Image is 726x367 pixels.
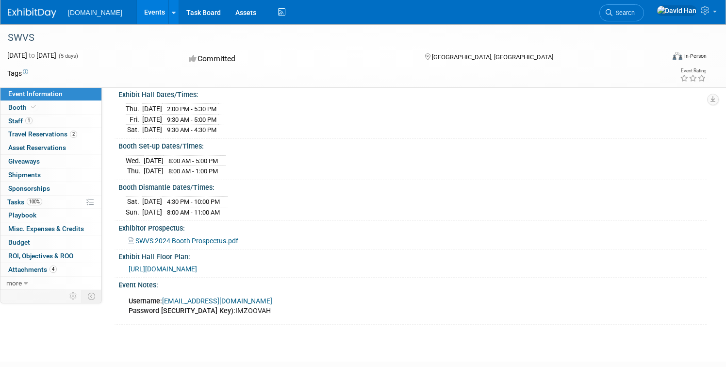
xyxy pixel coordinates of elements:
[167,209,220,216] span: 8:00 AM - 11:00 AM
[8,130,77,138] span: Travel Reservations
[25,117,33,124] span: 1
[599,4,644,21] a: Search
[126,125,142,135] td: Sat.
[129,237,238,245] a: SWVS 2024 Booth Prospectus.pdf
[27,51,36,59] span: to
[58,53,78,59] span: (5 days)
[7,68,28,78] td: Tags
[70,131,77,138] span: 2
[168,167,218,175] span: 8:00 AM - 1:00 PM
[684,52,707,60] div: In-Person
[118,87,707,100] div: Exhibit Hall Dates/Times:
[142,197,162,207] td: [DATE]
[118,250,707,262] div: Exhibit Hall Floor Plan:
[0,101,101,114] a: Booth
[8,184,50,192] span: Sponsorships
[8,171,41,179] span: Shipments
[126,104,142,115] td: Thu.
[118,221,707,233] div: Exhibitor Prospectus:
[162,297,272,305] a: [EMAIL_ADDRESS][DOMAIN_NAME]
[27,198,42,205] span: 100%
[0,196,101,209] a: Tasks100%
[144,166,164,176] td: [DATE]
[673,52,682,60] img: Format-Inperson.png
[0,128,101,141] a: Travel Reservations2
[118,139,707,151] div: Booth Set-up Dates/Times:
[135,237,238,245] span: SWVS 2024 Booth Prospectus.pdf
[49,266,57,273] span: 4
[118,180,707,192] div: Booth Dismantle Dates/Times:
[82,290,102,302] td: Toggle Event Tabs
[129,297,162,305] b: Username:
[126,207,142,217] td: Sun.
[680,68,706,73] div: Event Rating
[68,9,122,17] span: [DOMAIN_NAME]
[118,278,707,290] div: Event Notes:
[0,168,101,182] a: Shipments
[6,279,22,287] span: more
[129,307,235,315] b: Password [SECURITY_DATA] Key):
[142,125,162,135] td: [DATE]
[142,114,162,125] td: [DATE]
[186,50,409,67] div: Committed
[4,29,647,47] div: SWVS
[0,155,101,168] a: Giveaways
[0,87,101,100] a: Event Information
[8,144,66,151] span: Asset Reservations
[7,51,56,59] span: [DATE] [DATE]
[0,182,101,195] a: Sponsorships
[0,115,101,128] a: Staff1
[612,9,635,17] span: Search
[8,117,33,125] span: Staff
[142,207,162,217] td: [DATE]
[8,225,84,233] span: Misc. Expenses & Credits
[8,252,73,260] span: ROI, Objectives & ROO
[8,211,36,219] span: Playbook
[31,104,36,110] i: Booth reservation complete
[129,265,197,273] a: [URL][DOMAIN_NAME]
[8,157,40,165] span: Giveaways
[0,209,101,222] a: Playbook
[602,50,707,65] div: Event Format
[8,90,63,98] span: Event Information
[8,266,57,273] span: Attachments
[0,250,101,263] a: ROI, Objectives & ROO
[167,126,216,133] span: 9:30 AM - 4:30 PM
[0,236,101,249] a: Budget
[432,53,553,61] span: [GEOGRAPHIC_DATA], [GEOGRAPHIC_DATA]
[0,277,101,290] a: more
[8,8,56,18] img: ExhibitDay
[0,141,101,154] a: Asset Reservations
[8,238,30,246] span: Budget
[168,157,218,165] span: 8:00 AM - 5:00 PM
[167,105,216,113] span: 2:00 PM - 5:30 PM
[657,5,697,16] img: David Han
[126,114,142,125] td: Fri.
[8,103,38,111] span: Booth
[126,197,142,207] td: Sat.
[122,292,593,321] div: IMZOOVAH
[65,290,82,302] td: Personalize Event Tab Strip
[0,263,101,276] a: Attachments4
[167,116,216,123] span: 9:30 AM - 5:00 PM
[0,222,101,235] a: Misc. Expenses & Credits
[126,166,144,176] td: Thu.
[142,104,162,115] td: [DATE]
[7,198,42,206] span: Tasks
[167,198,220,205] span: 4:30 PM - 10:00 PM
[144,155,164,166] td: [DATE]
[126,155,144,166] td: Wed.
